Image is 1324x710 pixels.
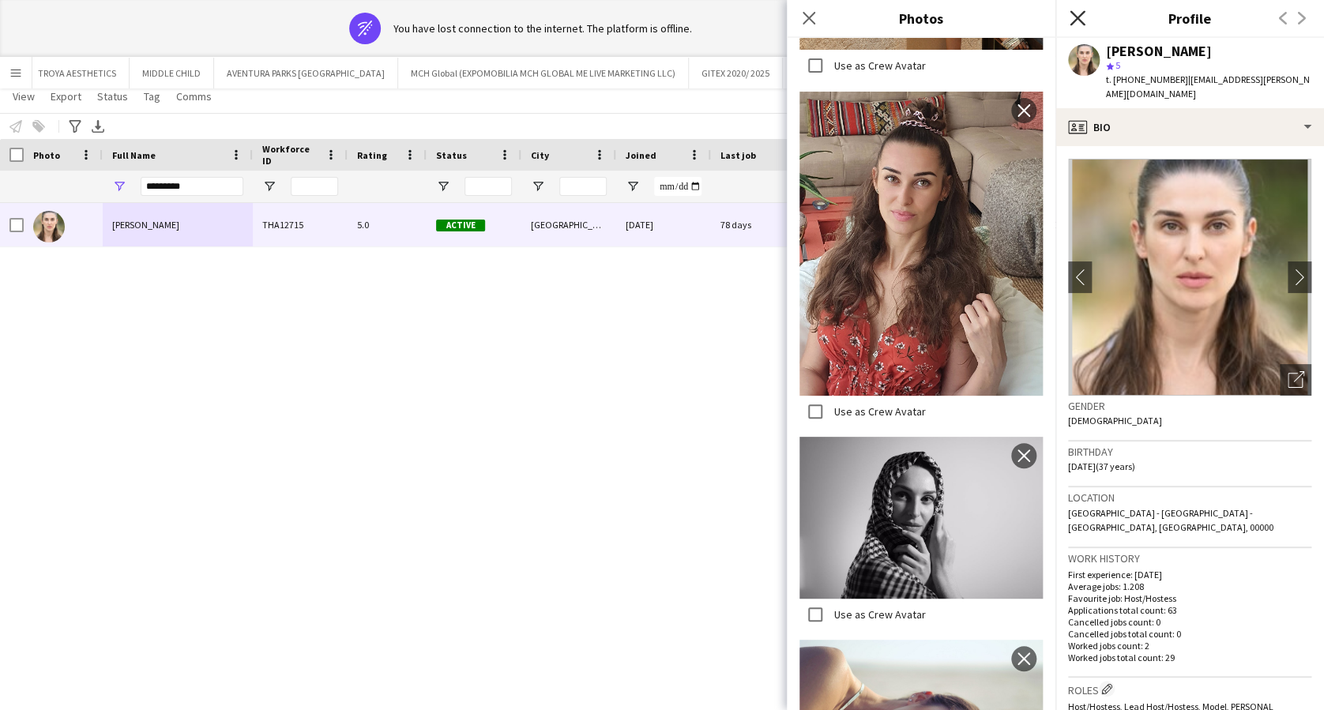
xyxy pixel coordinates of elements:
[51,89,81,103] span: Export
[1068,681,1311,697] h3: Roles
[144,89,160,103] span: Tag
[1106,73,1188,85] span: t. [PHONE_NUMBER]
[6,86,41,107] a: View
[783,58,978,88] button: ENS - EXPAND NORTH STAR [DATE] -[DATE]
[97,89,128,103] span: Status
[398,58,689,88] button: MCH Global (EXPOMOBILIA MCH GLOBAL ME LIVE MARKETING LLC)
[1068,616,1311,628] p: Cancelled jobs count: 0
[1068,628,1311,640] p: Cancelled jobs total count: 0
[1068,507,1273,533] span: [GEOGRAPHIC_DATA] - [GEOGRAPHIC_DATA] - [GEOGRAPHIC_DATA], [GEOGRAPHIC_DATA], 00000
[1280,364,1311,396] div: Open photos pop-in
[521,203,616,246] div: [GEOGRAPHIC_DATA]
[1068,490,1311,505] h3: Location
[1068,415,1162,426] span: [DEMOGRAPHIC_DATA]
[1068,460,1135,472] span: [DATE] (37 years)
[33,211,65,242] img: Amanda Neme
[393,21,692,36] div: You have lost connection to the internet. The platform is offline.
[436,149,467,161] span: Status
[799,437,1043,599] img: Crew photo 626531
[137,86,167,107] a: Tag
[1068,580,1311,592] p: Average jobs: 1.208
[1055,8,1324,28] h3: Profile
[262,179,276,193] button: Open Filter Menu
[1068,551,1311,565] h3: Work history
[25,58,130,88] button: TROYA AESTHETICS
[720,149,756,161] span: Last job
[112,149,156,161] span: Full Name
[88,117,107,136] app-action-btn: Export XLSX
[626,179,640,193] button: Open Filter Menu
[112,179,126,193] button: Open Filter Menu
[626,149,656,161] span: Joined
[616,203,711,246] div: [DATE]
[531,179,545,193] button: Open Filter Menu
[262,143,319,167] span: Workforce ID
[1068,399,1311,413] h3: Gender
[831,404,926,418] label: Use as Crew Avatar
[1068,159,1311,396] img: Crew avatar or photo
[1106,73,1310,100] span: | [EMAIL_ADDRESS][PERSON_NAME][DOMAIN_NAME]
[787,8,1055,28] h3: Photos
[141,177,243,196] input: Full Name Filter Input
[214,58,398,88] button: AVENTURA PARKS [GEOGRAPHIC_DATA]
[130,58,214,88] button: MIDDLE CHILD
[13,89,35,103] span: View
[654,177,701,196] input: Joined Filter Input
[1055,108,1324,146] div: Bio
[465,177,512,196] input: Status Filter Input
[44,86,88,107] a: Export
[689,58,783,88] button: GITEX 2020/ 2025
[66,117,85,136] app-action-btn: Advanced filters
[1068,592,1311,604] p: Favourite job: Host/Hostess
[436,179,450,193] button: Open Filter Menu
[91,86,134,107] a: Status
[176,89,212,103] span: Comms
[531,149,549,161] span: City
[1068,569,1311,580] p: First experience: [DATE]
[357,149,387,161] span: Rating
[1068,445,1311,459] h3: Birthday
[559,177,607,196] input: City Filter Input
[33,149,60,161] span: Photo
[253,203,348,246] div: THA12715
[291,177,338,196] input: Workforce ID Filter Input
[831,607,926,622] label: Use as Crew Avatar
[1068,604,1311,616] p: Applications total count: 63
[170,86,218,107] a: Comms
[1068,652,1311,663] p: Worked jobs total count: 29
[436,220,485,231] span: Active
[711,203,806,246] div: 78 days
[348,203,427,246] div: 5.0
[1068,640,1311,652] p: Worked jobs count: 2
[1106,44,1212,58] div: [PERSON_NAME]
[112,219,179,231] span: [PERSON_NAME]
[1115,59,1120,71] span: 5
[831,58,926,73] label: Use as Crew Avatar
[799,92,1043,396] img: Crew photo 626534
